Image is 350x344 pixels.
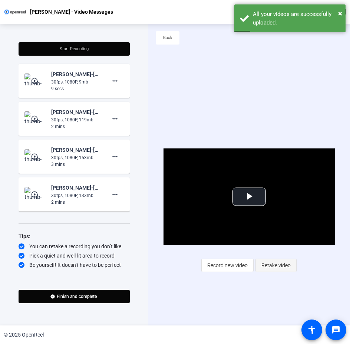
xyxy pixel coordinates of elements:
span: Finish and complete [57,294,97,299]
div: You can retake a recording you don’t like [19,243,130,250]
div: 30fps, 1080P, 9mb [51,79,101,85]
div: 2 mins [51,199,101,206]
div: [PERSON_NAME]-[PERSON_NAME] - Video Messages-[PERSON_NAME] - Video Messages-1754932348271-webcam [51,183,101,192]
mat-icon: message [331,325,340,334]
span: × [338,9,342,18]
button: Back [156,31,179,45]
img: thumb-nail [24,149,46,164]
button: Start Recording [19,42,130,56]
button: Close [338,8,342,19]
mat-icon: play_circle_outline [31,77,40,85]
div: 2 mins [51,123,101,130]
mat-icon: more_horiz [110,152,119,161]
mat-icon: play_circle_outline [31,115,40,122]
div: 3 mins [51,161,101,168]
img: thumb-nail [24,187,46,202]
img: thumb-nail [24,73,46,88]
div: 30fps, 1080P, 153mb [51,154,101,161]
mat-icon: play_circle_outline [31,153,40,160]
div: 30fps, 1080P, 133mb [51,192,101,199]
mat-icon: accessibility [307,325,316,334]
p: [PERSON_NAME] - Video Messages [30,7,113,16]
mat-icon: more_horiz [110,190,119,199]
div: Video Player [164,148,335,245]
span: Start Recording [60,46,89,51]
div: 9 secs [51,85,101,92]
div: [PERSON_NAME]-[PERSON_NAME] - Video Messages-[PERSON_NAME] - Video Messages-1756142283750-webcam [51,108,101,117]
mat-icon: play_circle_outline [31,191,40,198]
div: [PERSON_NAME]-[PERSON_NAME] - Video Messages-[PERSON_NAME] - Video Messages-1756142486380-webcam [51,70,101,79]
div: All your videos are successfully uploaded. [253,10,340,27]
span: Retake video [261,258,291,272]
span: Record new video [207,258,248,272]
button: Record new video [201,259,254,272]
button: Retake video [255,259,297,272]
button: Finish and complete [19,290,130,303]
div: 30fps, 1080P, 119mb [51,117,101,123]
button: Play Video [232,187,266,206]
div: [PERSON_NAME]-[PERSON_NAME] - Video Messages-[PERSON_NAME] - Video Messages-1754933860828-webcam [51,145,101,154]
span: Back [163,32,172,43]
div: Be yourself! It doesn’t have to be perfect [19,261,130,269]
div: Pick a quiet and well-lit area to record [19,252,130,259]
mat-icon: more_horiz [110,76,119,85]
img: OpenReel logo [4,8,26,16]
mat-icon: more_horiz [110,114,119,123]
div: Tips: [19,232,130,241]
img: thumb-nail [24,111,46,126]
div: © 2025 OpenReel [4,331,44,339]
